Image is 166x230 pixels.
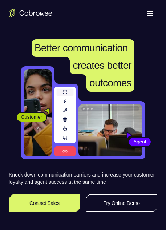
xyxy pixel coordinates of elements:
[54,87,76,156] img: A series of tools used in co-browsing sessions
[129,138,150,146] span: Agent
[9,194,80,212] a: Contact Sales
[9,171,157,186] p: Knock down communication barriers and increase your customer loyalty and agent success at the sam...
[24,69,52,156] img: A customer holding their phone
[17,114,47,121] span: Customer
[35,42,128,53] span: Better communication
[78,104,142,156] img: A customer support agent talking on the phone
[9,9,52,17] a: Go to the home page
[73,60,131,71] span: creates better
[86,194,158,212] a: Try Online Demo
